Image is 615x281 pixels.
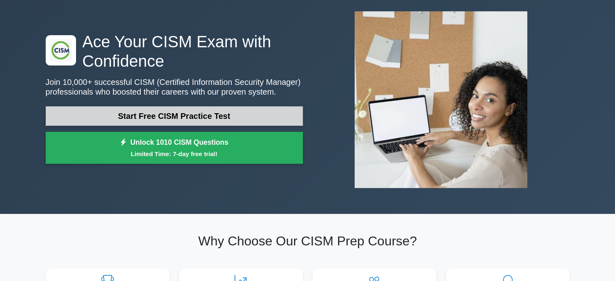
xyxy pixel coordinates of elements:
p: Join 10,000+ successful CISM (Certified Information Security Manager) professionals who boosted t... [46,77,303,97]
small: Limited Time: 7-day free trial! [56,149,293,158]
h1: Ace Your CISM Exam with Confidence [46,32,303,71]
a: Start Free CISM Practice Test [46,106,303,126]
a: Unlock 1010 CISM QuestionsLimited Time: 7-day free trial! [46,132,303,164]
h2: Why Choose Our CISM Prep Course? [46,233,570,249]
